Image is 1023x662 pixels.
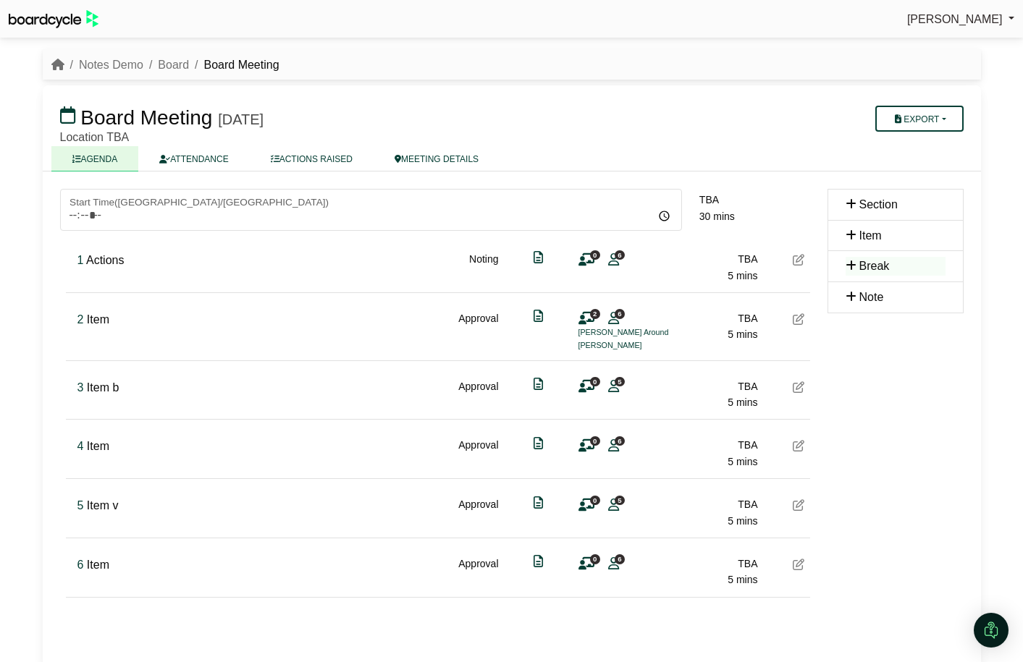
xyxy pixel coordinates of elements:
span: Actions [86,254,124,266]
span: 0 [590,250,600,260]
li: Board Meeting [189,56,279,75]
span: 6 [615,250,625,260]
li: [PERSON_NAME] [578,339,687,352]
span: 0 [590,496,600,505]
span: 0 [590,436,600,446]
span: Location TBA [60,131,130,143]
span: Click to fine tune number [77,381,84,394]
span: 6 [615,554,625,564]
span: Item [87,559,109,571]
a: AGENDA [51,146,139,171]
span: 5 [615,377,625,386]
span: Break [859,260,890,272]
a: Notes Demo [79,59,143,71]
span: Click to fine tune number [77,254,84,266]
div: TBA [699,192,810,208]
span: [PERSON_NAME] [907,13,1003,25]
span: Board Meeting [80,106,212,129]
span: Click to fine tune number [77,559,84,571]
span: 5 [615,496,625,505]
button: Export [875,106,963,132]
div: TBA [657,556,758,572]
div: TBA [657,496,758,512]
span: Click to fine tune number [77,440,84,452]
span: 0 [590,554,600,564]
span: Click to fine tune number [77,313,84,326]
span: 6 [615,436,625,446]
span: 30 mins [699,211,735,222]
div: Approval [458,437,498,470]
div: Approval [458,378,498,411]
div: Noting [469,251,498,284]
span: 5 mins [728,515,757,527]
span: 6 [615,309,625,318]
span: Item [87,313,109,326]
div: TBA [657,251,758,267]
span: 5 mins [728,574,757,585]
span: Item b [87,381,119,394]
span: Item [87,440,109,452]
nav: breadcrumb [51,56,279,75]
a: ATTENDANCE [138,146,249,171]
div: TBA [657,378,758,394]
img: BoardcycleBlackGreen-aaafeed430059cb809a45853b8cf6d952af9d84e6e89e1f1685b34bfd5cb7d64.svg [9,10,98,28]
div: [DATE] [218,111,264,128]
span: Note [859,291,884,303]
a: MEETING DETAILS [374,146,500,171]
span: 5 mins [728,456,757,467]
div: Approval [458,310,498,352]
div: Approval [458,556,498,588]
span: Item v [87,499,119,512]
a: ACTIONS RAISED [250,146,374,171]
li: [PERSON_NAME] Around [578,326,687,339]
span: 2 [590,309,600,318]
span: Click to fine tune number [77,499,84,512]
a: [PERSON_NAME] [907,10,1014,29]
div: TBA [657,437,758,453]
span: 5 mins [728,270,757,281]
div: Open Intercom Messenger [974,613,1009,648]
a: Board [158,59,189,71]
span: Item [859,229,882,242]
div: Approval [458,496,498,529]
div: TBA [657,310,758,326]
span: 5 mins [728,396,757,408]
span: Section [859,198,898,211]
span: 0 [590,377,600,386]
span: 5 mins [728,328,757,340]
